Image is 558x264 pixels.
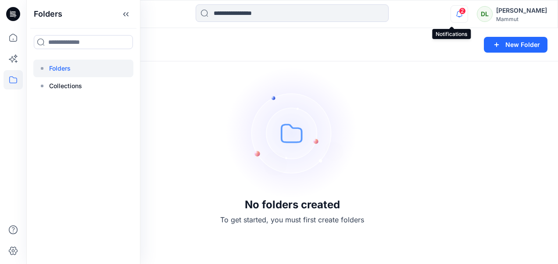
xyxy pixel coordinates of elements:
[226,67,358,199] img: empty-folders.svg
[484,37,547,53] button: New Folder
[220,214,364,225] p: To get started, you must first create folders
[459,7,466,14] span: 2
[477,6,493,22] div: DL
[496,16,547,22] div: Mammut
[49,63,71,74] p: Folders
[49,81,82,91] p: Collections
[496,5,547,16] div: [PERSON_NAME]
[245,199,340,211] h3: No folders created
